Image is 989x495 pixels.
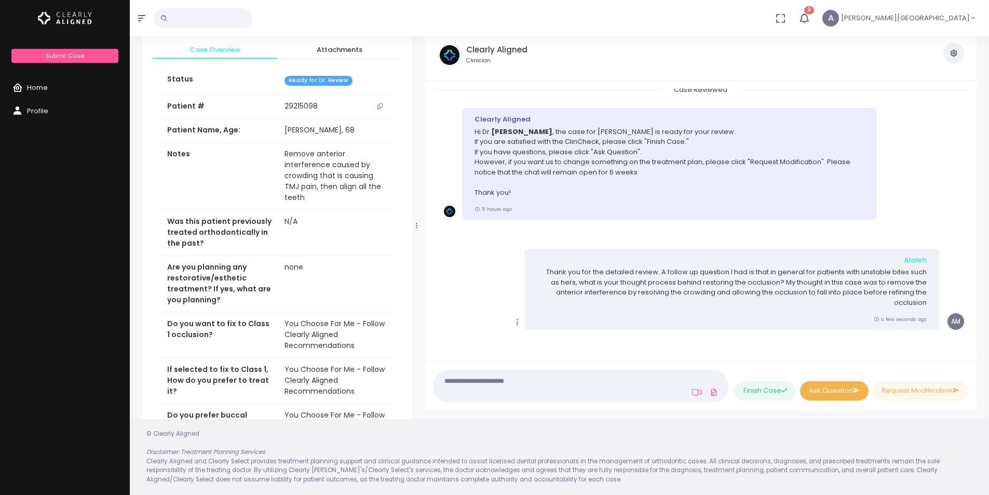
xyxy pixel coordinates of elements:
td: You Choose For Me - Follow Clearly Aligned Recommendations [278,312,394,358]
div: scrollable content [433,89,968,351]
p: Hi Dr. , the case for [PERSON_NAME] is ready for your review. If you are satisfied with the ClinC... [475,127,864,198]
img: Logo Horizontal [38,7,92,29]
span: Case Reviewed [661,82,740,98]
h5: Clearly Aligned [466,45,527,55]
td: N/A [278,210,394,256]
span: Attachments [286,45,394,55]
span: A [822,10,839,26]
div: Alaleh [537,255,927,265]
td: You Choose For Me - Follow Clearly Aligned Recommendations [278,358,394,404]
span: Profile [27,106,48,116]
th: Patient Name, Age: [161,118,278,142]
span: Case Overview [161,45,269,55]
b: [PERSON_NAME] [491,127,552,137]
td: 29215098 [278,95,394,118]
th: Do you want to fix to Class 1 occlusion? [161,312,278,358]
em: Disclaimer: Treatment Planning Services [146,448,265,456]
span: AM [947,313,964,330]
td: none [278,256,394,312]
span: 9 [804,6,814,14]
td: Remove anterior interference caused by crowding that is causing TMJ pain, then align all the teeth [278,142,394,210]
button: Request Modification [873,381,968,400]
div: Clearly Aligned [475,114,864,125]
small: a few seconds ago [874,316,927,323]
div: © Clearly Aligned Clearly Aligned and Clearly Select provides treatment planning support and clin... [136,430,983,484]
th: Are you planning any restorative/esthetic treatment? If yes, what are you planning? [161,256,278,312]
span: Ready for Dr. Review [284,76,353,86]
p: Thank you for the detailed review. A follow up question I had is that in general for patients wit... [537,267,927,307]
a: Add Loom Video [690,388,703,396]
a: Add Files [708,383,720,402]
th: Was this patient previously treated orthodontically in the past? [161,210,278,256]
div: scrollable content [142,30,412,422]
span: Submit Case [46,51,84,60]
small: Clinician [466,57,527,65]
span: [PERSON_NAME][GEOGRAPHIC_DATA] [841,13,970,23]
td: You Choose For Me - Follow Clearly Aligned Recommendations [278,404,394,460]
th: Notes [161,142,278,210]
button: Finish Case [735,381,796,400]
button: Ask Question [800,381,869,400]
td: [PERSON_NAME], 68 [278,118,394,142]
th: Status [161,68,278,94]
small: 5 hours ago [475,206,512,212]
th: Do you prefer buccal attachments or an esthetic lingual attachment protocol? [161,404,278,460]
th: Patient # [161,94,278,118]
a: Submit Case [11,49,118,63]
th: If selected to fix to Class 1, How do you prefer to treat it? [161,358,278,404]
span: Home [27,83,48,92]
